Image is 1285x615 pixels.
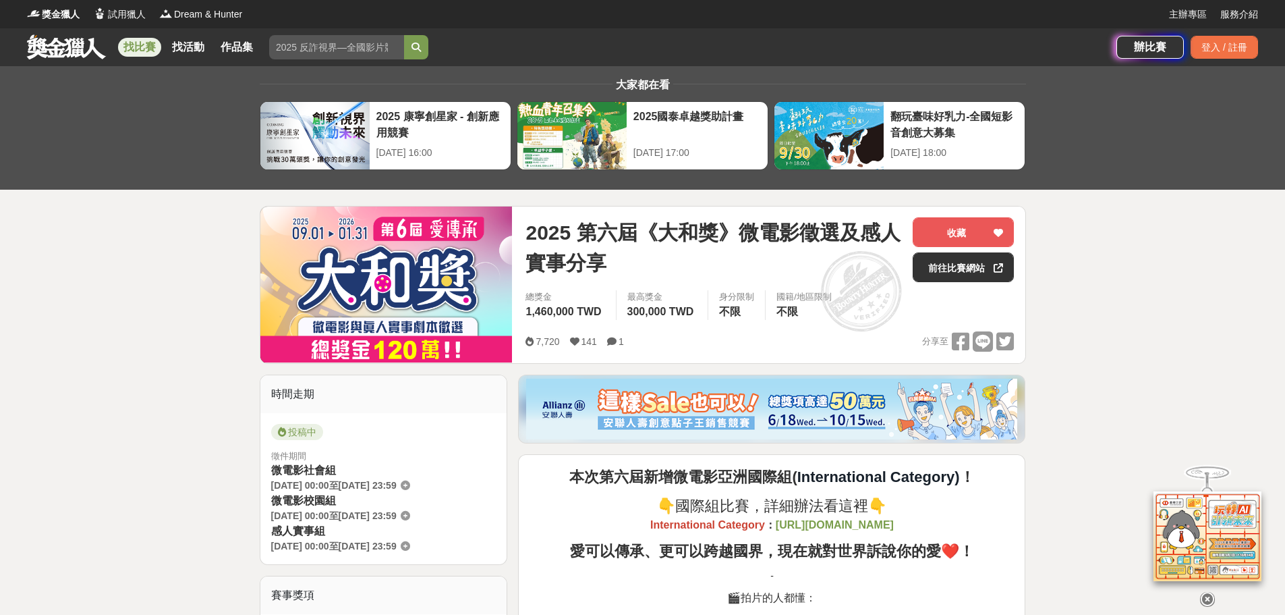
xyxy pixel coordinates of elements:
a: 服務介紹 [1220,7,1258,22]
strong: [URL][DOMAIN_NAME] [776,519,894,531]
span: [DATE] 23:59 [339,510,397,521]
span: 👇國際組比賽，詳細辦法看這裡👇 [657,498,886,514]
span: 至 [329,541,339,552]
span: 試用獵人 [108,7,146,22]
span: 徵件期間 [271,451,306,461]
span: 1,460,000 TWD [525,306,601,317]
img: Cover Image [260,207,513,363]
img: d2146d9a-e6f6-4337-9592-8cefde37ba6b.png [1153,483,1261,573]
a: 找比賽 [118,38,161,57]
span: 至 [329,480,339,491]
span: Dream & Hunter [174,7,242,22]
a: 2025國泰卓越獎助計畫[DATE] 17:00 [517,101,768,170]
span: 141 [581,336,597,347]
span: 微電影校園組 [271,495,336,506]
span: 300,000 TWD [627,306,694,317]
span: 最高獎金 [627,290,697,304]
span: 總獎金 [525,290,604,304]
img: Logo [159,7,173,20]
span: [DATE] 23:59 [339,480,397,491]
a: 前往比賽網站 [913,252,1014,282]
span: 獎金獵人 [42,7,80,22]
span: 不限 [776,306,798,317]
span: 7,720 [536,336,559,347]
strong: International Category) [797,469,960,485]
span: [DATE] 00:00 [271,541,329,552]
div: 2025國泰卓越獎助計畫 [633,109,761,139]
span: 1 [619,336,624,347]
div: 國籍/地區限制 [776,290,832,304]
a: Logo獎金獵人 [27,7,80,22]
p: - [530,569,1014,583]
a: 翻玩臺味好乳力-全國短影音創意大募集[DATE] 18:00 [774,101,1025,170]
span: 至 [329,510,339,521]
strong: 愛可以傳承、更可以跨越國界，現在就對世界訴說你的愛❤️！ [570,543,974,560]
div: 賽事獎項 [260,577,507,614]
img: dcc59076-91c0-4acb-9c6b-a1d413182f46.png [526,379,1017,439]
div: 時間走期 [260,375,507,413]
button: 收藏 [913,217,1014,247]
strong: 本次第六屆新增微電影亞洲國際組( [569,469,797,485]
span: 大家都在看 [612,79,673,90]
strong: ！ [960,469,975,485]
span: [DATE] 23:59 [339,541,397,552]
span: [DATE] 00:00 [271,510,329,521]
a: 主辦專區 [1169,7,1207,22]
div: 登入 / 註冊 [1191,36,1258,59]
img: Logo [27,7,40,20]
div: [DATE] 17:00 [633,146,761,160]
a: 作品集 [215,38,258,57]
img: Logo [93,7,107,20]
a: 2025 康寧創星家 - 創新應用競賽[DATE] 16:00 [260,101,511,170]
a: [URL][DOMAIN_NAME] [776,520,894,531]
strong: ： [765,519,776,531]
a: LogoDream & Hunter [159,7,242,22]
div: [DATE] 16:00 [376,146,504,160]
div: 翻玩臺味好乳力-全國短影音創意大募集 [890,109,1018,139]
div: 身分限制 [719,290,754,304]
a: 辦比賽 [1116,36,1184,59]
div: 2025 康寧創星家 - 創新應用競賽 [376,109,504,139]
a: Logo試用獵人 [93,7,146,22]
span: 分享至 [922,331,948,352]
span: 🎬拍片的人都懂： [727,592,816,604]
input: 2025 反詐視界—全國影片競賽 [269,35,404,59]
span: 不限 [719,306,741,317]
span: 感人實事組 [271,525,325,537]
span: 微電影社會組 [271,464,336,476]
span: [DATE] 00:00 [271,480,329,491]
span: 投稿中 [271,424,323,440]
div: [DATE] 18:00 [890,146,1018,160]
a: 找活動 [167,38,210,57]
span: 2025 第六屆《大和獎》微電影徵選及感人實事分享 [525,217,902,278]
strong: International Category [650,519,765,531]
